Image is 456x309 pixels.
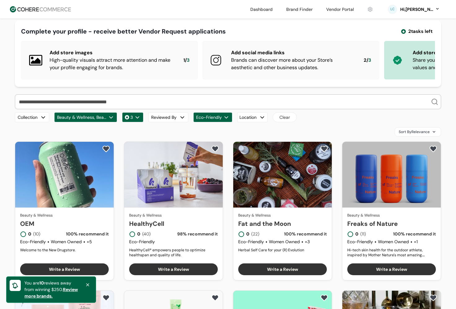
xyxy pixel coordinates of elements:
[388,5,397,14] svg: 0 percent
[50,56,173,71] div: High-quality visuals attract more attention and make your profile engaging for brands.
[39,280,44,286] span: 10
[364,57,366,64] span: 2
[24,280,78,299] a: You are10reviews away from winning $250.Review more brands.
[347,263,436,275] button: Write a Review
[366,57,368,64] span: /
[21,27,226,36] div: Complete your profile - receive better Vendor Request applications
[210,293,220,302] button: add to favorite
[399,129,430,135] span: Sort By Relevance
[231,56,354,71] div: Brands can discover more about your Store’s aesthetic and other business updates.
[187,57,190,64] span: 3
[238,263,327,275] button: Write a Review
[400,6,440,13] button: Hi,[PERSON_NAME]
[129,263,218,275] button: Write a Review
[210,144,220,154] button: add to favorite
[428,293,438,302] button: add to favorite
[185,57,187,64] span: /
[101,293,111,302] button: add to favorite
[428,144,438,154] button: add to favorite
[101,144,111,154] button: add to favorite
[273,112,297,122] button: Clear
[231,49,354,56] div: Add social media links
[238,219,327,228] a: Fat and the Moon
[183,57,185,64] span: 1
[20,263,109,275] button: Write a Review
[319,293,329,302] button: add to favorite
[10,6,71,12] img: Cohere Logo
[20,219,109,228] a: OEM
[368,57,371,64] span: 3
[50,49,173,56] div: Add store images
[347,219,436,228] a: Freaks of Nature
[129,219,218,228] a: HealthyCell
[319,144,329,154] button: add to favorite
[400,6,434,13] div: Hi, [PERSON_NAME]
[408,28,432,35] span: 2 tasks left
